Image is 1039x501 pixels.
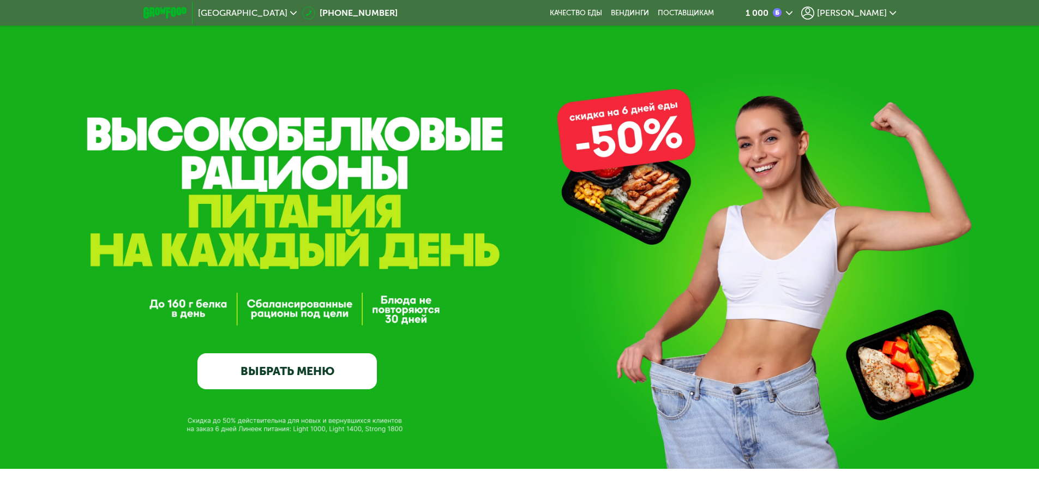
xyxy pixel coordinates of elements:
[198,9,287,17] span: [GEOGRAPHIC_DATA]
[550,9,602,17] a: Качество еды
[302,7,398,20] a: [PHONE_NUMBER]
[658,9,714,17] div: поставщикам
[817,9,887,17] span: [PERSON_NAME]
[197,353,377,389] a: ВЫБРАТЬ МЕНЮ
[611,9,649,17] a: Вендинги
[746,9,768,17] div: 1 000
